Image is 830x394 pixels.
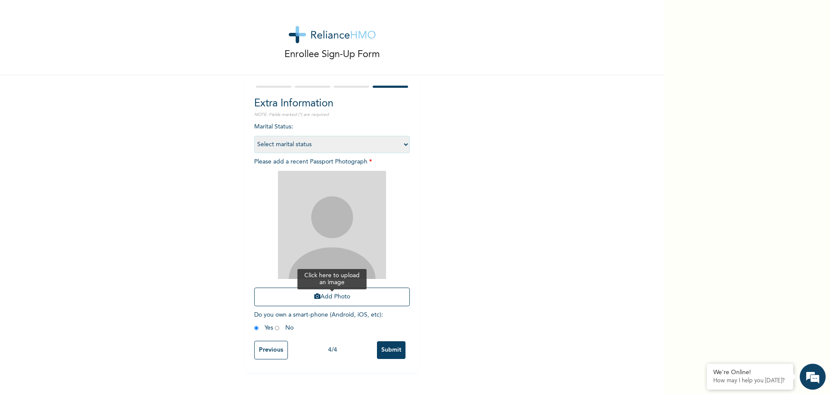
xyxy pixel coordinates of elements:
input: Submit [377,341,405,359]
p: NOTE: Fields marked (*) are required [254,112,410,118]
div: We're Online! [713,369,787,376]
span: We're online! [50,122,119,210]
span: Do you own a smart-phone (Android, iOS, etc) : Yes No [254,312,383,331]
div: Minimize live chat window [142,4,163,25]
input: Previous [254,341,288,359]
span: Conversation [4,308,85,314]
p: Enrollee Sign-Up Form [284,48,380,62]
p: How may I help you today? [713,378,787,384]
textarea: Type your message and hit 'Enter' [4,263,165,293]
img: logo [289,26,376,43]
button: Add Photo [254,288,410,306]
div: FAQs [85,293,165,320]
span: Marital Status : [254,124,410,147]
h2: Extra Information [254,96,410,112]
img: d_794563401_company_1708531726252_794563401 [16,43,35,65]
img: Crop [278,171,386,279]
div: 4 / 4 [288,346,377,355]
div: Chat with us now [45,48,145,60]
span: Please add a recent Passport Photograph [254,159,410,311]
